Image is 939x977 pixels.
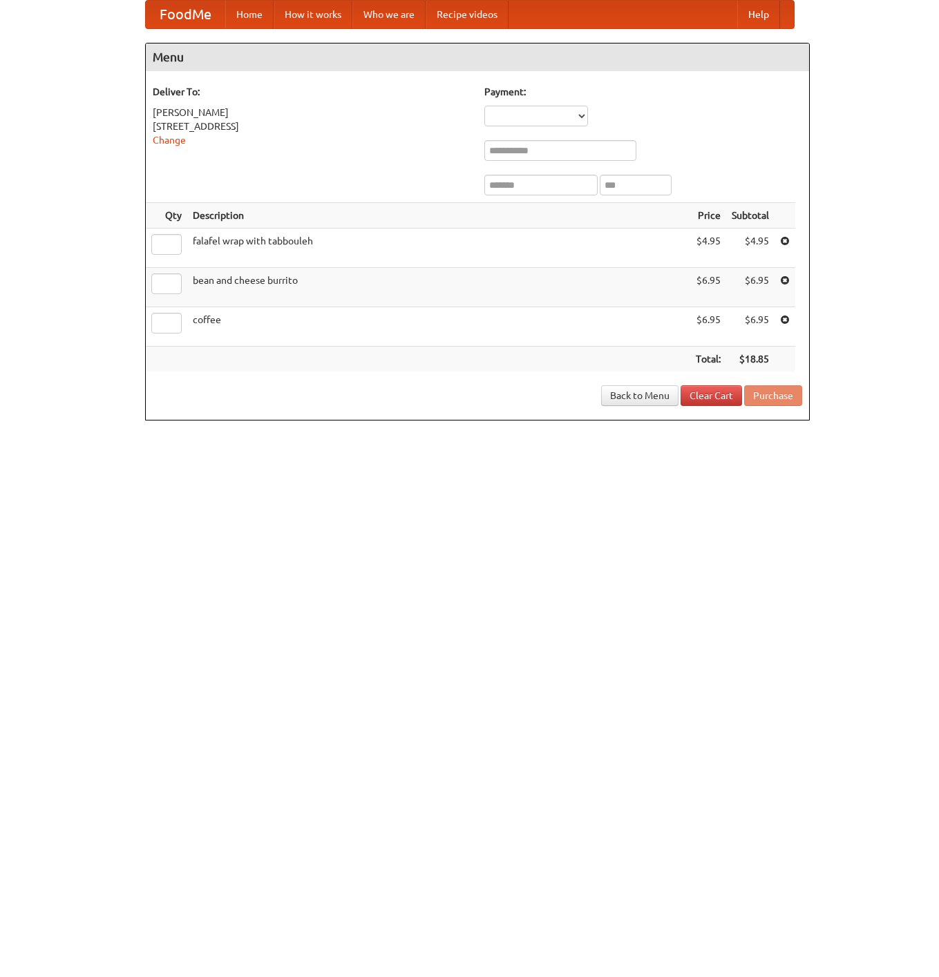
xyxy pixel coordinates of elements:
[153,119,471,133] div: [STREET_ADDRESS]
[187,307,690,347] td: coffee
[187,268,690,307] td: bean and cheese burrito
[146,43,809,71] h4: Menu
[153,135,186,146] a: Change
[690,229,726,268] td: $4.95
[737,1,780,28] a: Help
[726,203,775,229] th: Subtotal
[426,1,509,28] a: Recipe videos
[225,1,274,28] a: Home
[690,347,726,372] th: Total:
[681,385,742,406] a: Clear Cart
[153,106,471,119] div: [PERSON_NAME]
[153,85,471,99] h5: Deliver To:
[726,347,775,372] th: $18.85
[690,268,726,307] td: $6.95
[187,203,690,229] th: Description
[274,1,352,28] a: How it works
[690,203,726,229] th: Price
[146,1,225,28] a: FoodMe
[726,229,775,268] td: $4.95
[726,307,775,347] td: $6.95
[484,85,802,99] h5: Payment:
[690,307,726,347] td: $6.95
[744,385,802,406] button: Purchase
[146,203,187,229] th: Qty
[601,385,679,406] a: Back to Menu
[726,268,775,307] td: $6.95
[187,229,690,268] td: falafel wrap with tabbouleh
[352,1,426,28] a: Who we are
